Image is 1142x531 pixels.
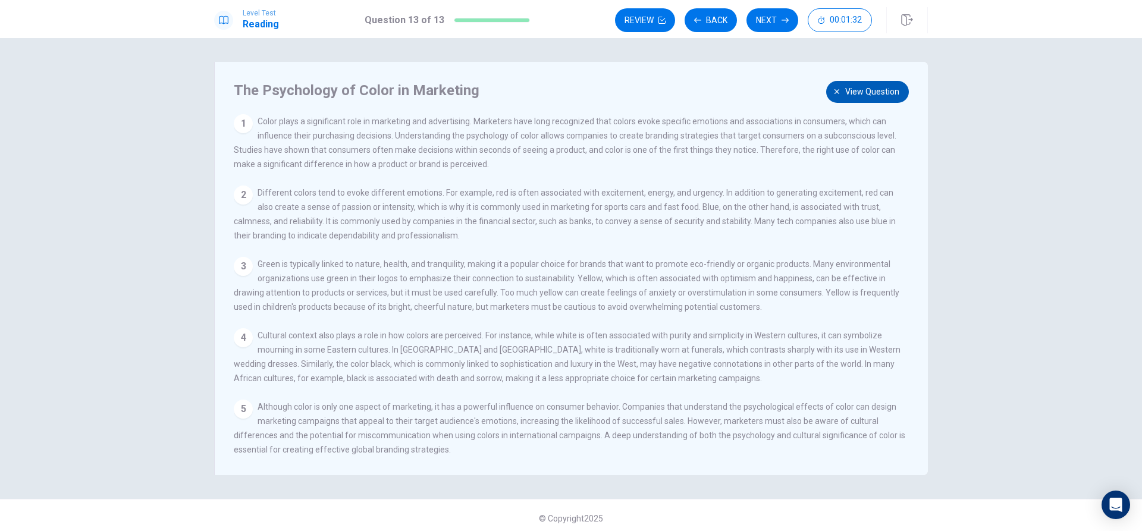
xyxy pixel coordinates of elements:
div: Open Intercom Messenger [1102,491,1130,519]
button: Next [746,8,798,32]
h4: The Psychology of Color in Marketing [234,81,906,100]
h1: Reading [243,17,279,32]
h1: Question 13 of 13 [365,13,444,27]
span: © Copyright 2025 [539,514,603,523]
button: 00:01:32 [808,8,872,32]
span: Color plays a significant role in marketing and advertising. Marketers have long recognized that ... [234,117,896,169]
span: Green is typically linked to nature, health, and tranquility, making it a popular choice for bran... [234,259,899,312]
div: 1 [234,114,253,133]
div: 4 [234,328,253,347]
button: Review [615,8,675,32]
div: 5 [234,400,253,419]
button: View question [826,81,909,103]
span: Level Test [243,9,279,17]
span: 00:01:32 [830,15,862,25]
span: Different colors tend to evoke different emotions. For example, red is often associated with exci... [234,188,896,240]
button: Back [685,8,737,32]
div: 3 [234,257,253,276]
div: 2 [234,186,253,205]
span: View question [845,84,899,99]
span: Cultural context also plays a role in how colors are perceived. For instance, while white is ofte... [234,331,901,383]
span: Although color is only one aspect of marketing, it has a powerful influence on consumer behavior.... [234,402,905,454]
